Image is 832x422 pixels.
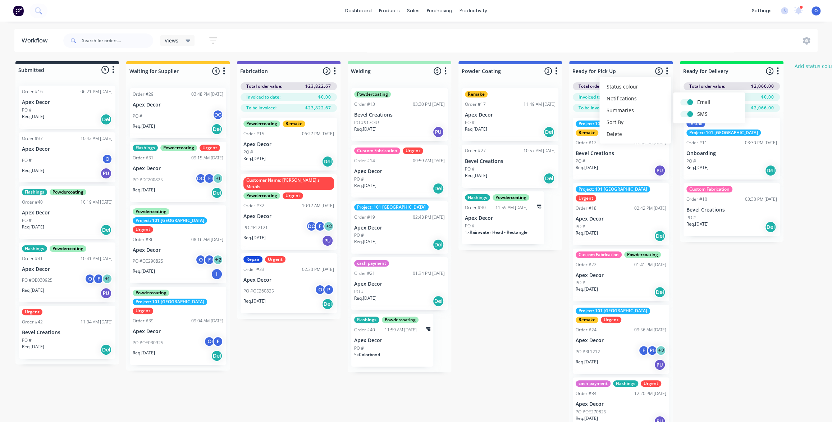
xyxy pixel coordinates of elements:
div: Project: 101 [GEOGRAPHIC_DATA] [576,186,650,192]
span: Invoiced to date: [579,94,613,100]
div: Powdercoating [243,121,280,127]
p: Req. [DATE] [686,221,709,227]
div: FlashingsPowdercoatingUrgentOrder #3109:15 AM [DATE]Apex DecorPO #DC200825DCF+1Req.[DATE]Del [130,142,226,202]
div: DC [195,173,206,184]
div: 06:21 PM [DATE] [81,89,113,95]
p: Apex Decor [22,266,113,272]
div: 10:57 AM [DATE] [524,148,556,154]
div: PU [100,168,112,179]
div: Order #3710:42 AM [DATE]Apex DecorPO #OReq.[DATE]PU [19,132,115,182]
div: O [102,154,113,164]
p: PO #OE290825 [133,258,163,264]
div: Urgent [133,308,153,314]
div: Flashings [465,194,490,201]
span: Rainwater Head - Rectangle [470,229,527,235]
p: Apex Decor [354,337,430,344]
div: I [211,268,223,280]
p: Req. [DATE] [22,287,44,294]
div: Order #2903:48 PM [DATE]Apex DecorPO #DCReq.[DATE]Del [130,88,226,138]
button: Notifications [599,92,671,104]
div: 11:59 AM [DATE] [385,327,417,333]
div: F [204,173,215,184]
div: FlashingsPowdercoatingOrder #4011:59 AM [DATE]Apex DecorPO #1xRainwater Head - Rectangle [462,191,544,244]
p: Apex Decor [465,215,541,221]
span: $0.00 [318,94,331,100]
div: Order #40 [22,199,43,205]
p: Apex Decor [465,112,556,118]
div: Install [686,121,705,127]
div: Order #27 [465,148,486,154]
div: Del [100,114,112,125]
div: O [315,284,325,295]
div: PL [647,345,658,356]
div: + 2 [212,254,223,265]
div: 10:17 AM [DATE] [302,203,334,209]
div: 03:30 PM [DATE] [413,101,445,108]
div: Order #17 [465,101,486,108]
div: cash payment [354,260,389,267]
div: Order #33 [243,266,264,273]
p: Req. [DATE] [576,286,598,292]
p: PO # [465,223,475,229]
div: sales [403,5,423,16]
p: Apex Decor [576,216,666,222]
p: Req. [DATE] [243,155,266,162]
div: FlashingsPowdercoatingOrder #4110:41 AM [DATE]Apex DecorPO #OE030925OF+1Req.[DATE]PU [19,242,115,303]
div: 09:59 AM [DATE] [413,158,445,164]
div: Del [100,344,112,355]
div: Order #29 [133,91,154,97]
div: Flashings [22,245,47,252]
div: PowdercoatingProject: 101 [GEOGRAPHIC_DATA]UrgentOrder #3608:16 AM [DATE]Apex DecorPO #OE290825OF... [130,205,226,283]
p: Bevel Creations [354,112,445,118]
p: PO # [465,166,475,172]
div: Flashings [22,189,47,195]
p: Apex Decor [576,337,666,344]
div: Powdercoating [160,145,197,151]
div: F [204,254,215,265]
p: PO # [686,158,696,164]
div: Urgent [283,192,303,199]
p: Apex Decor [576,401,666,407]
p: PO # [22,337,32,344]
p: Apex Decor [354,168,445,174]
p: PO #OE030925 [133,340,163,346]
div: Del [765,221,776,233]
div: Remake [283,121,305,127]
div: Project: 101 [GEOGRAPHIC_DATA] [576,121,650,127]
div: Powdercoating [50,189,86,195]
p: Apex Decor [133,102,223,108]
div: Order #2710:57 AM [DATE]Bevel CreationsPO #Req.[DATE]Del [462,145,558,188]
p: PO # [133,113,142,119]
div: Customer Name: [PERSON_NAME]'s Metals [243,177,334,190]
p: Req. [DATE] [133,268,155,274]
div: Powdercoating [133,290,169,296]
div: cash paymentOrder #2101:34 PM [DATE]Apex DecorPO #Req.[DATE]Del [351,257,448,310]
p: Req. [DATE] [243,298,266,304]
div: purchasing [423,5,456,16]
div: Del [543,126,555,138]
p: PO #OE030925 [22,277,52,283]
div: Order #12 [576,140,596,146]
div: Powdercoating [624,251,661,258]
div: Custom FabricationOrder #1003:30 PM [DATE]Bevel CreationsPO #Req.[DATE]Del [684,183,780,236]
p: Req. [DATE] [465,126,487,132]
div: Project: 101 [GEOGRAPHIC_DATA]Order #1902:48 PM [DATE]Apex DecorPO #Req.[DATE]Del [351,201,448,254]
p: Req. [DATE] [354,126,376,132]
p: Apex Decor [243,277,334,283]
div: 09:04 AM [DATE] [191,318,223,324]
div: P [323,284,334,295]
div: F [212,336,223,347]
label: Email [697,98,710,106]
div: Order #24 [576,327,596,333]
div: Powdercoating [133,208,169,215]
div: Urgent [641,380,661,387]
p: Apex Decor [243,141,334,148]
div: Remake [576,130,598,136]
p: Apex Decor [133,165,223,172]
p: Req. [DATE] [133,187,155,193]
div: 11:49 AM [DATE] [524,101,556,108]
p: Apex Decor [243,213,334,219]
button: Sort By [599,116,671,128]
p: Req. [DATE] [22,224,44,230]
span: $23,822.67 [305,83,331,90]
